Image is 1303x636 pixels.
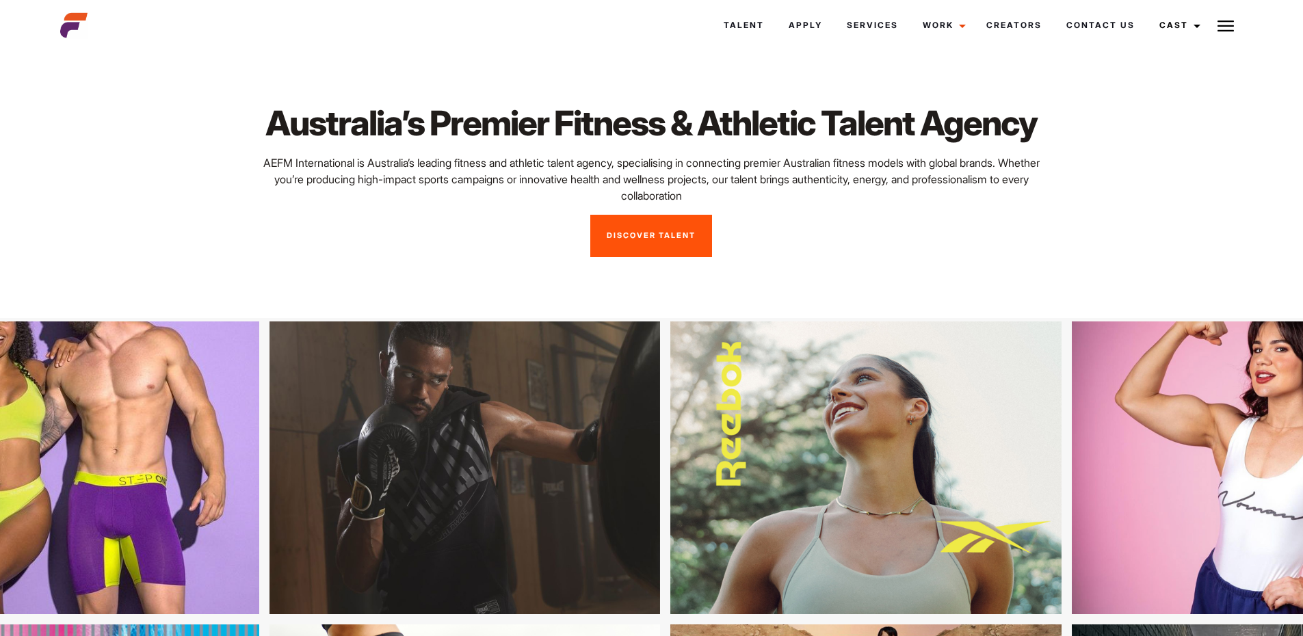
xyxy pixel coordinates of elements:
[1054,7,1147,44] a: Contact Us
[590,215,712,257] a: Discover Talent
[1147,7,1209,44] a: Cast
[607,321,999,615] img: lkfd
[260,155,1042,204] p: AEFM International is Australia’s leading fitness and athletic talent agency, specialising in con...
[974,7,1054,44] a: Creators
[260,103,1042,144] h1: Australia’s Premier Fitness & Athletic Talent Agency
[711,7,776,44] a: Talent
[910,7,974,44] a: Work
[207,321,598,615] img: lphkn
[60,12,88,39] img: cropped-aefm-brand-fav-22-square.png
[1218,18,1234,34] img: Burger icon
[776,7,834,44] a: Apply
[834,7,910,44] a: Services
